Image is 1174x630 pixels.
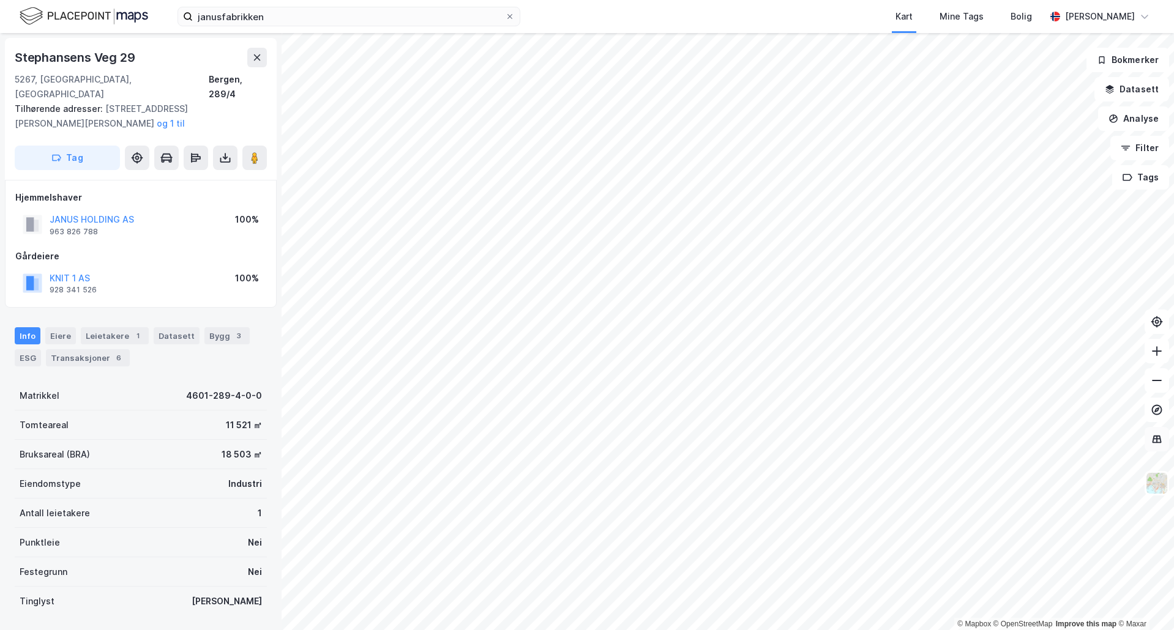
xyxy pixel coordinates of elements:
div: Hjemmelshaver [15,190,266,205]
div: Datasett [154,327,200,344]
div: [STREET_ADDRESS][PERSON_NAME][PERSON_NAME] [15,102,257,131]
div: Kontrollprogram for chat [1113,571,1174,630]
a: OpenStreetMap [993,620,1053,628]
div: Nei [248,535,262,550]
div: Festegrunn [20,565,67,579]
button: Bokmerker [1086,48,1169,72]
input: Søk på adresse, matrikkel, gårdeiere, leietakere eller personer [193,7,505,26]
div: Industri [228,476,262,491]
div: Stephansens Veg 29 [15,48,137,67]
div: Nei [248,565,262,579]
div: 1 [132,330,144,342]
div: Punktleie [20,535,60,550]
div: 100% [235,271,259,286]
iframe: Chat Widget [1113,571,1174,630]
div: 11 521 ㎡ [226,418,262,432]
a: Improve this map [1056,620,1116,628]
div: 3 [233,330,245,342]
div: Kart [895,9,913,24]
div: Bruksareal (BRA) [20,447,90,462]
div: Antall leietakere [20,506,90,521]
button: Analyse [1098,106,1169,131]
div: Leietakere [81,327,149,344]
div: [PERSON_NAME] [192,594,262,609]
button: Tag [15,146,120,170]
div: Info [15,327,40,344]
div: Eiendomstype [20,476,81,491]
button: Datasett [1094,77,1169,102]
button: Filter [1110,136,1169,160]
div: Transaksjoner [46,349,130,366]
div: Mine Tags [940,9,984,24]
div: 18 503 ㎡ [222,447,262,462]
a: Mapbox [957,620,991,628]
div: [PERSON_NAME] [1065,9,1135,24]
div: Gårdeiere [15,249,266,264]
div: 100% [235,212,259,227]
div: 6 [113,352,125,364]
div: 928 341 526 [50,285,97,295]
div: 963 826 788 [50,227,98,237]
div: 1 [258,506,262,521]
div: 4601-289-4-0-0 [186,388,262,403]
div: Bergen, 289/4 [209,72,267,102]
div: ESG [15,349,41,366]
img: logo.f888ab2527a4732fd821a326f86c7f29.svg [20,6,148,27]
div: 5267, [GEOGRAPHIC_DATA], [GEOGRAPHIC_DATA] [15,72,209,102]
div: Matrikkel [20,388,59,403]
span: Tilhørende adresser: [15,103,105,114]
div: Bygg [204,327,250,344]
div: Tinglyst [20,594,54,609]
div: Tomteareal [20,418,69,432]
button: Tags [1112,165,1169,190]
div: Eiere [45,327,76,344]
img: Z [1145,472,1168,495]
div: Bolig [1011,9,1032,24]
